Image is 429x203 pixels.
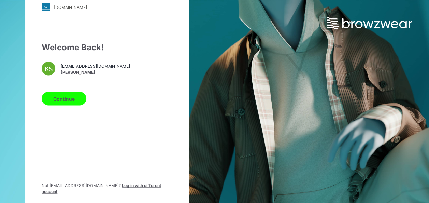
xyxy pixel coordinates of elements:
[42,3,50,11] img: stylezone-logo.562084cfcfab977791bfbf7441f1a819.svg
[42,41,173,54] div: Welcome Back!
[327,17,412,29] img: browzwear-logo.e42bd6dac1945053ebaf764b6aa21510.svg
[42,3,173,11] a: [DOMAIN_NAME]
[42,62,55,76] div: KS
[61,63,130,69] span: [EMAIL_ADDRESS][DOMAIN_NAME]
[61,69,130,75] span: [PERSON_NAME]
[54,4,87,10] div: [DOMAIN_NAME]
[42,182,173,195] p: Not [EMAIL_ADDRESS][DOMAIN_NAME] ?
[42,92,86,106] button: Continue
